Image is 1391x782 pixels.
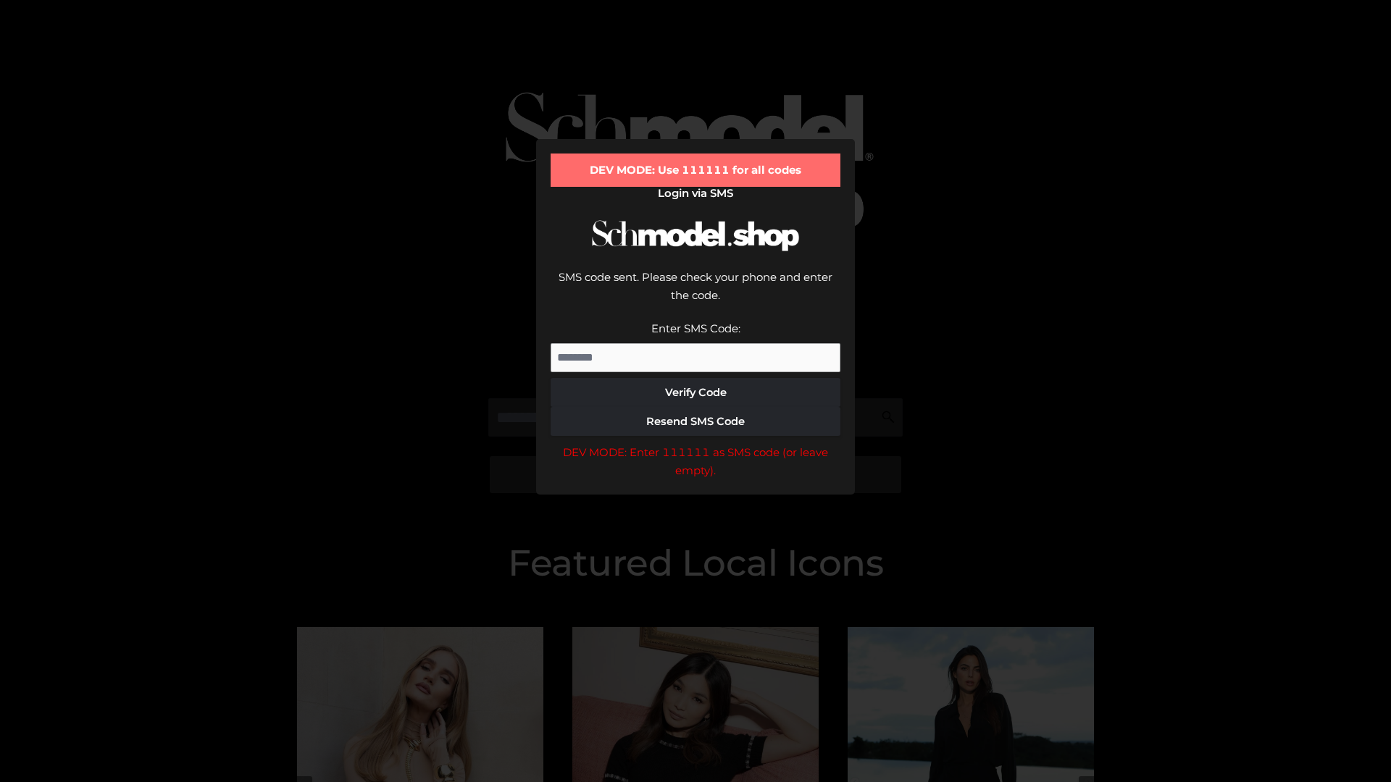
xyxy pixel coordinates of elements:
[551,154,840,187] div: DEV MODE: Use 111111 for all codes
[587,207,804,264] img: Schmodel Logo
[651,321,740,335] label: Enter SMS Code:
[551,268,840,319] div: SMS code sent. Please check your phone and enter the code.
[551,407,840,436] button: Resend SMS Code
[551,187,840,200] h2: Login via SMS
[551,378,840,407] button: Verify Code
[551,443,840,480] div: DEV MODE: Enter 111111 as SMS code (or leave empty).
